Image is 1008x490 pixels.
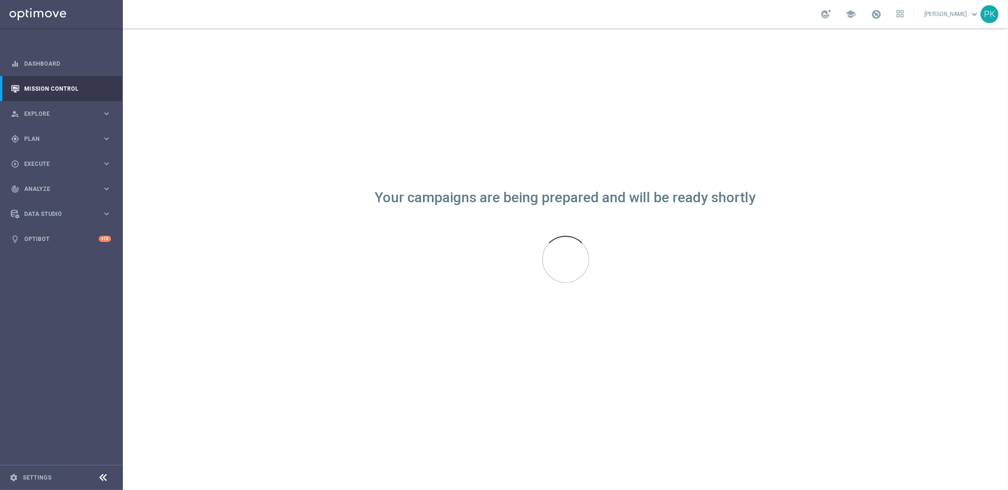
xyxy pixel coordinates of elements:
button: Mission Control [10,85,112,93]
i: settings [9,473,18,482]
div: Your campaigns are being prepared and will be ready shortly [375,194,756,202]
span: Explore [24,111,102,117]
i: keyboard_arrow_right [102,209,111,218]
div: Execute [11,160,102,168]
div: Optibot [11,226,111,251]
button: gps_fixed Plan keyboard_arrow_right [10,135,112,143]
span: Plan [24,136,102,142]
i: keyboard_arrow_right [102,159,111,168]
span: Analyze [24,186,102,192]
i: keyboard_arrow_right [102,109,111,118]
span: school [845,9,856,19]
i: play_circle_outline [11,160,19,168]
span: Execute [24,161,102,167]
div: Explore [11,110,102,118]
button: Data Studio keyboard_arrow_right [10,210,112,218]
div: Analyze [11,185,102,193]
i: track_changes [11,185,19,193]
div: Mission Control [11,76,111,101]
div: Plan [11,135,102,143]
button: lightbulb Optibot +10 [10,235,112,243]
button: track_changes Analyze keyboard_arrow_right [10,185,112,193]
span: Data Studio [24,211,102,217]
a: Dashboard [24,51,111,76]
button: person_search Explore keyboard_arrow_right [10,110,112,118]
a: Mission Control [24,76,111,101]
i: keyboard_arrow_right [102,134,111,143]
i: person_search [11,110,19,118]
a: Optibot [24,226,99,251]
div: PK [981,5,999,23]
div: Dashboard [11,51,111,76]
a: [PERSON_NAME]keyboard_arrow_down [923,7,981,21]
button: equalizer Dashboard [10,60,112,68]
a: Settings [23,475,52,481]
button: play_circle_outline Execute keyboard_arrow_right [10,160,112,168]
i: lightbulb [11,235,19,243]
i: keyboard_arrow_right [102,184,111,193]
i: gps_fixed [11,135,19,143]
div: Data Studio [11,210,102,218]
span: keyboard_arrow_down [969,9,980,19]
i: equalizer [11,60,19,68]
div: +10 [99,236,111,242]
